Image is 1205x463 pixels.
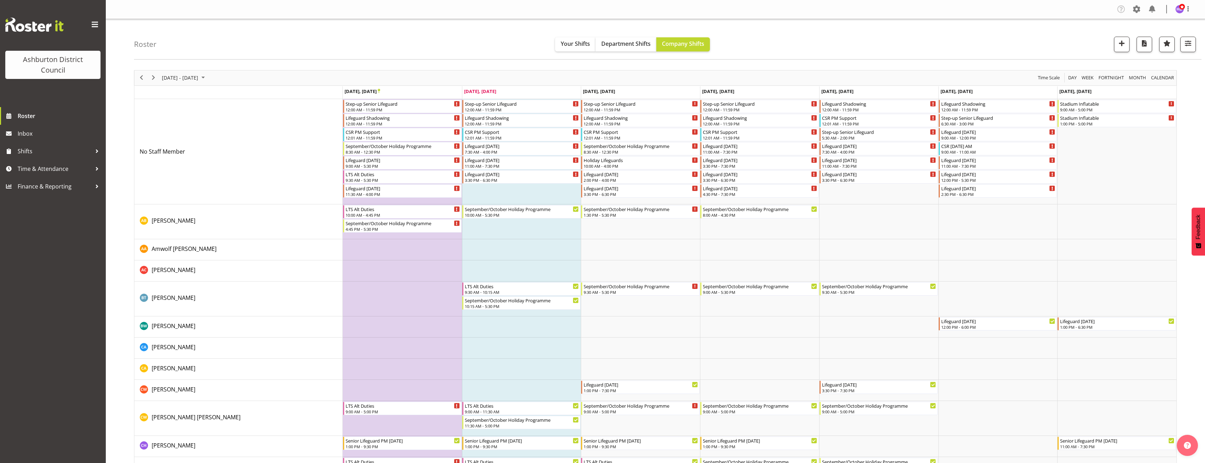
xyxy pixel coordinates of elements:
[584,185,698,192] div: Lifeguard [DATE]
[700,128,819,141] div: No Staff Member"s event - CSR PM Support Begin From Thursday, September 25, 2025 at 12:01:00 AM G...
[584,107,698,112] div: 12:00 AM - 11:59 PM
[703,163,817,169] div: 3:30 PM - 7:30 PM
[1128,73,1147,82] span: Month
[18,146,92,156] span: Shifts
[152,322,195,330] span: [PERSON_NAME]
[1175,5,1184,13] img: hayley-dickson3805.jpg
[18,181,92,192] span: Finance & Reporting
[822,107,936,112] div: 12:00 AM - 11:59 PM
[462,282,581,296] div: Bailey Tait"s event - LTS Alt Duties Begin From Tuesday, September 23, 2025 at 9:30:00 AM GMT+12:...
[584,283,698,290] div: September/October Holiday Programme
[137,73,146,82] button: Previous
[465,444,579,449] div: 1:00 PM - 9:30 PM
[343,205,462,218] div: Alex Bateman"s event - LTS Alt Duties Begin From Monday, September 22, 2025 at 10:00:00 AM GMT+12...
[343,437,462,450] div: Charlotte Hydes"s event - Senior Lifeguard PM Monday Begin From Monday, September 22, 2025 at 1:0...
[584,205,698,212] div: September/October Holiday Programme
[584,100,698,107] div: Step-up Senior Lifeguard
[656,37,710,51] button: Company Shifts
[140,148,185,155] span: No Staff Member
[346,409,460,414] div: 9:00 AM - 5:00 PM
[134,40,157,48] h4: Roster
[939,142,1057,155] div: No Staff Member"s event - CSR Saturday AM Begin From Saturday, September 27, 2025 at 9:00:00 AM G...
[941,191,1055,197] div: 2:30 PM - 6:30 PM
[581,142,700,155] div: No Staff Member"s event - September/October Holiday Programme Begin From Wednesday, September 24,...
[346,437,460,444] div: Senior Lifeguard PM [DATE]
[822,177,936,183] div: 3:30 PM - 6:30 PM
[140,147,185,156] a: No Staff Member
[584,149,698,155] div: 8:30 AM - 12:30 PM
[343,114,462,127] div: No Staff Member"s event - Lifeguard Shadowing Begin From Monday, September 22, 2025 at 12:00:00 A...
[703,409,817,414] div: 9:00 AM - 5:00 PM
[941,185,1055,192] div: Lifeguard [DATE]
[581,170,700,184] div: No Staff Member"s event - Lifeguard Wednesday Begin From Wednesday, September 24, 2025 at 2:00:00...
[465,423,579,428] div: 11:30 AM - 5:00 PM
[134,239,343,260] td: Amwolf Artz resource
[465,149,579,155] div: 7:30 AM - 4:00 PM
[703,135,817,141] div: 12:01 AM - 11:59 PM
[581,128,700,141] div: No Staff Member"s event - CSR PM Support Begin From Wednesday, September 24, 2025 at 12:01:00 AM ...
[584,121,698,126] div: 12:00 AM - 11:59 PM
[346,135,460,141] div: 12:01 AM - 11:59 PM
[346,128,460,135] div: CSR PM Support
[584,437,698,444] div: Senior Lifeguard PM [DATE]
[1097,73,1125,82] button: Fortnight
[152,294,195,302] a: [PERSON_NAME]
[703,156,817,163] div: Lifeguard [DATE]
[822,163,936,169] div: 11:00 AM - 7:30 PM
[462,128,581,141] div: No Staff Member"s event - CSR PM Support Begin From Tuesday, September 23, 2025 at 12:01:00 AM GM...
[584,156,698,163] div: Holiday Lifeguards
[581,282,700,296] div: Bailey Tait"s event - September/October Holiday Programme Begin From Wednesday, September 24, 202...
[152,441,195,450] a: [PERSON_NAME]
[703,444,817,449] div: 1:00 PM - 9:30 PM
[1060,100,1174,107] div: Stadium Inflatable
[584,444,698,449] div: 1:00 PM - 9:30 PM
[462,142,581,155] div: No Staff Member"s event - Lifeguard Tuesday Begin From Tuesday, September 23, 2025 at 7:30:00 AM ...
[822,121,936,126] div: 12:01 AM - 11:59 PM
[822,289,936,295] div: 9:30 AM - 5:30 PM
[702,88,734,94] span: [DATE], [DATE]
[465,135,579,141] div: 12:01 AM - 11:59 PM
[346,149,460,155] div: 8:30 AM - 12:30 PM
[343,156,462,169] div: No Staff Member"s event - Lifeguard Monday Begin From Monday, September 22, 2025 at 9:00:00 AM GM...
[581,437,700,450] div: Charlotte Hydes"s event - Senior Lifeguard PM Wednesday Begin From Wednesday, September 24, 2025 ...
[939,100,1057,113] div: No Staff Member"s event - Lifeguard Shadowing Begin From Saturday, September 27, 2025 at 12:00:00...
[462,296,581,310] div: Bailey Tait"s event - September/October Holiday Programme Begin From Tuesday, September 23, 2025 ...
[822,171,936,178] div: Lifeguard [DATE]
[700,100,819,113] div: No Staff Member"s event - Step-up Senior Lifeguard Begin From Thursday, September 25, 2025 at 12:...
[462,205,581,218] div: Alex Bateman"s event - September/October Holiday Programme Begin From Tuesday, September 23, 2025...
[147,70,159,85] div: next period
[820,142,938,155] div: No Staff Member"s event - Lifeguard Friday Begin From Friday, September 26, 2025 at 7:30:00 AM GM...
[346,444,460,449] div: 1:00 PM - 9:30 PM
[465,283,579,290] div: LTS Alt Duties
[941,171,1055,178] div: Lifeguard [DATE]
[346,205,460,212] div: LTS Alt Duties
[134,359,343,380] td: Cathleen Anderson resource
[941,100,1055,107] div: Lifeguard Shadowing
[346,121,460,126] div: 12:00 AM - 11:59 PM
[465,437,579,444] div: Senior Lifeguard PM [DATE]
[584,402,698,409] div: September/October Holiday Programme
[941,88,973,94] span: [DATE], [DATE]
[1137,37,1152,52] button: Download a PDF of the roster according to the set date range.
[465,289,579,295] div: 9:30 AM - 10:15 AM
[465,402,579,409] div: LTS Alt Duties
[343,100,462,113] div: No Staff Member"s event - Step-up Senior Lifeguard Begin From Monday, September 22, 2025 at 12:00...
[465,100,579,107] div: Step-up Senior Lifeguard
[152,343,195,351] span: [PERSON_NAME]
[822,149,936,155] div: 7:30 AM - 4:00 PM
[581,402,700,415] div: Charlotte Bota Wilson"s event - September/October Holiday Programme Begin From Wednesday, Septemb...
[941,142,1055,149] div: CSR [DATE] AM
[134,316,343,338] td: Bella Wilson resource
[1058,100,1176,113] div: No Staff Member"s event - Stadium Inflatable Begin From Sunday, September 28, 2025 at 9:00:00 AM ...
[941,121,1055,126] div: 6:30 AM - 3:00 PM
[152,364,195,372] a: [PERSON_NAME]
[462,114,581,127] div: No Staff Member"s event - Lifeguard Shadowing Begin From Tuesday, September 23, 2025 at 12:00:00 ...
[1098,73,1125,82] span: Fortnight
[822,128,936,135] div: Step-up Senior Lifeguard
[1114,37,1130,52] button: Add a new shift
[465,107,579,112] div: 12:00 AM - 11:59 PM
[703,100,817,107] div: Step-up Senior Lifeguard
[820,402,938,415] div: Charlotte Bota Wilson"s event - September/October Holiday Programme Begin From Friday, September ...
[822,135,936,141] div: 5:30 AM - 2:00 PM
